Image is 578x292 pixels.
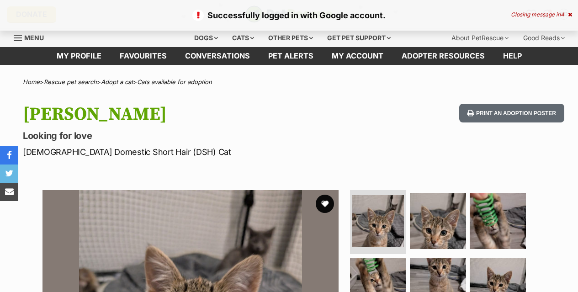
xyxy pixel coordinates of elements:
a: Adopter resources [392,47,494,65]
button: favourite [316,195,334,213]
img: Photo of Frieda [410,193,466,249]
a: Favourites [111,47,176,65]
div: Closing message in [511,11,572,18]
p: [DEMOGRAPHIC_DATA] Domestic Short Hair (DSH) Cat [23,146,353,158]
div: Good Reads [517,29,571,47]
button: Print an adoption poster [459,104,564,122]
img: Photo of Frieda [352,195,404,247]
span: Menu [24,34,44,42]
a: Help [494,47,531,65]
span: 4 [561,11,564,18]
a: Home [23,78,40,85]
p: Looking for love [23,129,353,142]
a: Adopt a cat [101,78,133,85]
a: My profile [48,47,111,65]
a: conversations [176,47,259,65]
div: Get pet support [321,29,397,47]
h1: [PERSON_NAME] [23,104,353,125]
img: Photo of Frieda [470,193,526,249]
a: Cats available for adoption [137,78,212,85]
p: Successfully logged in with Google account. [9,9,569,21]
a: Rescue pet search [44,78,97,85]
div: Dogs [188,29,224,47]
div: Other pets [262,29,319,47]
div: About PetRescue [445,29,515,47]
a: Pet alerts [259,47,323,65]
div: Cats [226,29,260,47]
a: My account [323,47,392,65]
a: Menu [14,29,50,45]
